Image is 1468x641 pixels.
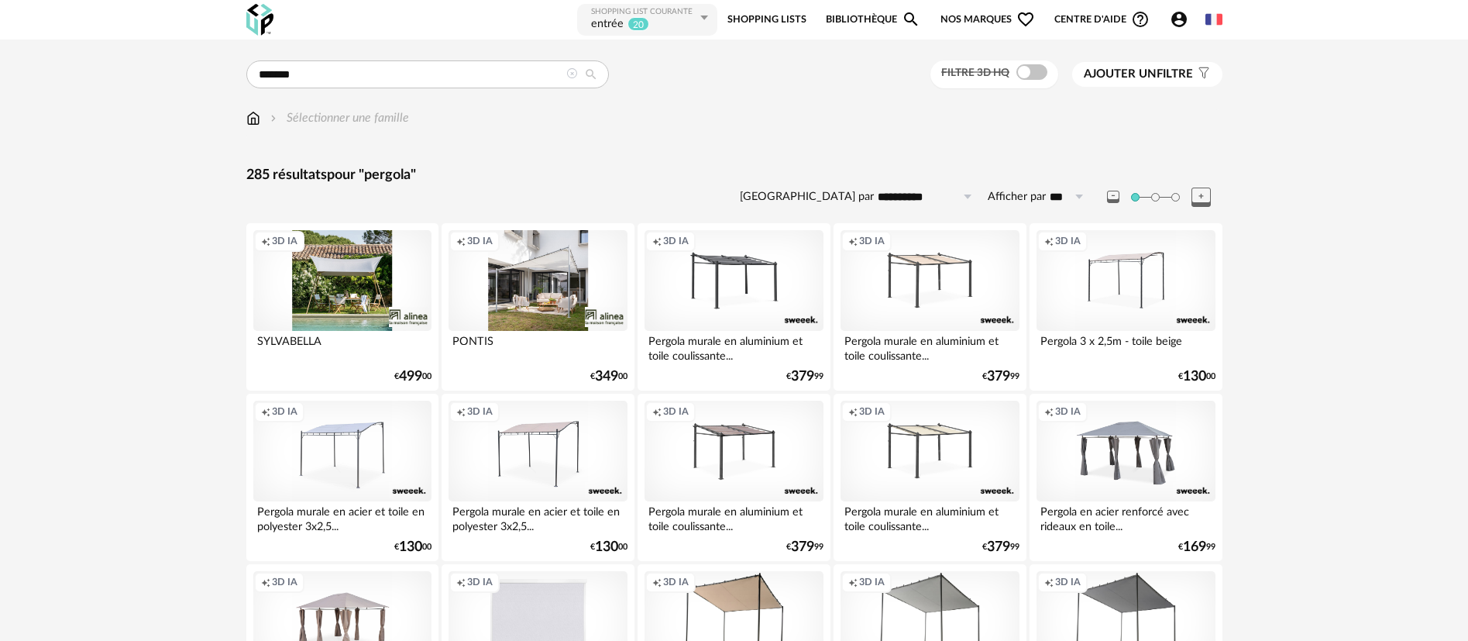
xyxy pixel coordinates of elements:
img: OXP [246,4,273,36]
span: Filtre 3D HQ [941,67,1009,78]
span: 349 [595,371,618,382]
span: 3D IA [859,576,885,588]
span: Creation icon [652,576,662,588]
span: Help Circle Outline icon [1131,10,1150,29]
span: 499 [399,371,422,382]
span: Creation icon [261,576,270,588]
a: Shopping Lists [727,2,806,37]
span: 3D IA [467,405,493,418]
span: filtre [1084,67,1193,82]
span: 3D IA [1055,576,1081,588]
button: Ajouter unfiltre Filter icon [1072,62,1222,87]
span: Filter icon [1193,67,1211,82]
span: 3D IA [663,576,689,588]
span: Ajouter un [1084,68,1157,80]
span: 379 [791,542,814,553]
sup: 20 [627,17,649,31]
img: fr [1205,11,1222,28]
div: € 99 [982,542,1019,553]
a: Creation icon 3D IA Pergola murale en aluminium et toile coulissante... €37999 [638,223,830,391]
span: 3D IA [663,405,689,418]
div: € 00 [394,371,431,382]
div: Pergola murale en acier et toile en polyester 3x2,5... [253,501,431,532]
span: Creation icon [1044,235,1054,247]
span: 3D IA [859,405,885,418]
span: 130 [399,542,422,553]
div: PONTIS [449,331,627,362]
span: 130 [595,542,618,553]
div: € 99 [786,542,823,553]
div: Pergola murale en aluminium et toile coulissante... [841,331,1019,362]
div: 285 résultats [246,167,1222,184]
span: Creation icon [261,235,270,247]
span: 3D IA [467,235,493,247]
a: Creation icon 3D IA Pergola 3 x 2,5m - toile beige €13000 [1030,223,1222,391]
div: € 00 [1178,371,1215,382]
a: Creation icon 3D IA Pergola murale en aluminium et toile coulissante... €37999 [834,223,1026,391]
div: € 00 [394,542,431,553]
span: 3D IA [663,235,689,247]
span: 169 [1183,542,1206,553]
span: pour "pergola" [327,168,416,182]
div: SYLVABELLA [253,331,431,362]
span: 3D IA [272,576,297,588]
a: Creation icon 3D IA Pergola murale en aluminium et toile coulissante... €37999 [638,394,830,561]
div: Pergola murale en aluminium et toile coulissante... [841,501,1019,532]
span: 130 [1183,371,1206,382]
span: 3D IA [1055,405,1081,418]
span: Creation icon [848,576,858,588]
span: 379 [987,542,1010,553]
span: Heart Outline icon [1016,10,1035,29]
span: 3D IA [467,576,493,588]
div: Pergola en acier renforcé avec rideaux en toile... [1037,501,1215,532]
div: € 99 [786,371,823,382]
div: Shopping List courante [591,7,696,17]
span: 3D IA [272,405,297,418]
span: Creation icon [456,405,466,418]
div: € 99 [1178,542,1215,553]
a: Creation icon 3D IA SYLVABELLA €49900 [246,223,438,391]
span: Centre d'aideHelp Circle Outline icon [1054,10,1150,29]
label: Afficher par [988,190,1046,205]
div: Pergola murale en aluminium et toile coulissante... [645,501,823,532]
div: entrée [591,17,624,33]
img: svg+xml;base64,PHN2ZyB3aWR0aD0iMTYiIGhlaWdodD0iMTYiIHZpZXdCb3g9IjAgMCAxNiAxNiIgZmlsbD0ibm9uZSIgeG... [267,109,280,127]
div: Pergola 3 x 2,5m - toile beige [1037,331,1215,362]
div: € 00 [590,371,627,382]
span: Nos marques [940,2,1035,37]
a: Creation icon 3D IA Pergola murale en aluminium et toile coulissante... €37999 [834,394,1026,561]
span: Magnify icon [902,10,920,29]
span: Creation icon [261,405,270,418]
span: Creation icon [848,405,858,418]
span: Creation icon [652,405,662,418]
span: 3D IA [272,235,297,247]
a: BibliothèqueMagnify icon [826,2,920,37]
a: Creation icon 3D IA Pergola murale en acier et toile en polyester 3x2,5... €13000 [246,394,438,561]
div: Pergola murale en aluminium et toile coulissante... [645,331,823,362]
a: Creation icon 3D IA PONTIS €34900 [442,223,634,391]
img: svg+xml;base64,PHN2ZyB3aWR0aD0iMTYiIGhlaWdodD0iMTciIHZpZXdCb3g9IjAgMCAxNiAxNyIgZmlsbD0ibm9uZSIgeG... [246,109,260,127]
div: Sélectionner une famille [267,109,409,127]
div: € 99 [982,371,1019,382]
label: [GEOGRAPHIC_DATA] par [740,190,874,205]
span: Creation icon [1044,576,1054,588]
span: 379 [987,371,1010,382]
span: 379 [791,371,814,382]
span: Creation icon [456,576,466,588]
span: Account Circle icon [1170,10,1195,29]
a: Creation icon 3D IA Pergola murale en acier et toile en polyester 3x2,5... €13000 [442,394,634,561]
span: Creation icon [652,235,662,247]
span: 3D IA [859,235,885,247]
span: Account Circle icon [1170,10,1188,29]
span: Creation icon [456,235,466,247]
a: Creation icon 3D IA Pergola en acier renforcé avec rideaux en toile... €16999 [1030,394,1222,561]
div: Pergola murale en acier et toile en polyester 3x2,5... [449,501,627,532]
span: 3D IA [1055,235,1081,247]
div: € 00 [590,542,627,553]
span: Creation icon [848,235,858,247]
span: Creation icon [1044,405,1054,418]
